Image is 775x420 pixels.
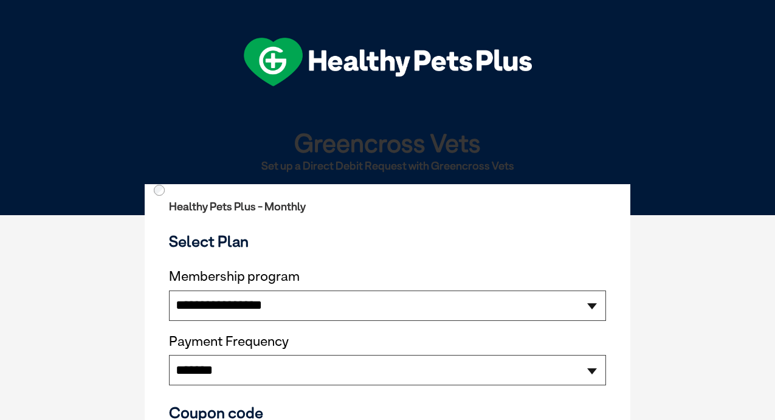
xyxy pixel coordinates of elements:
label: Payment Frequency [169,334,289,349]
h2: Healthy Pets Plus - Monthly [169,201,606,213]
label: Membership program [169,269,606,284]
img: hpp-logo-landscape-green-white.png [244,38,532,86]
h2: Set up a Direct Debit Request with Greencross Vets [150,160,625,172]
h3: Select Plan [169,232,606,250]
h1: Greencross Vets [150,129,625,156]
